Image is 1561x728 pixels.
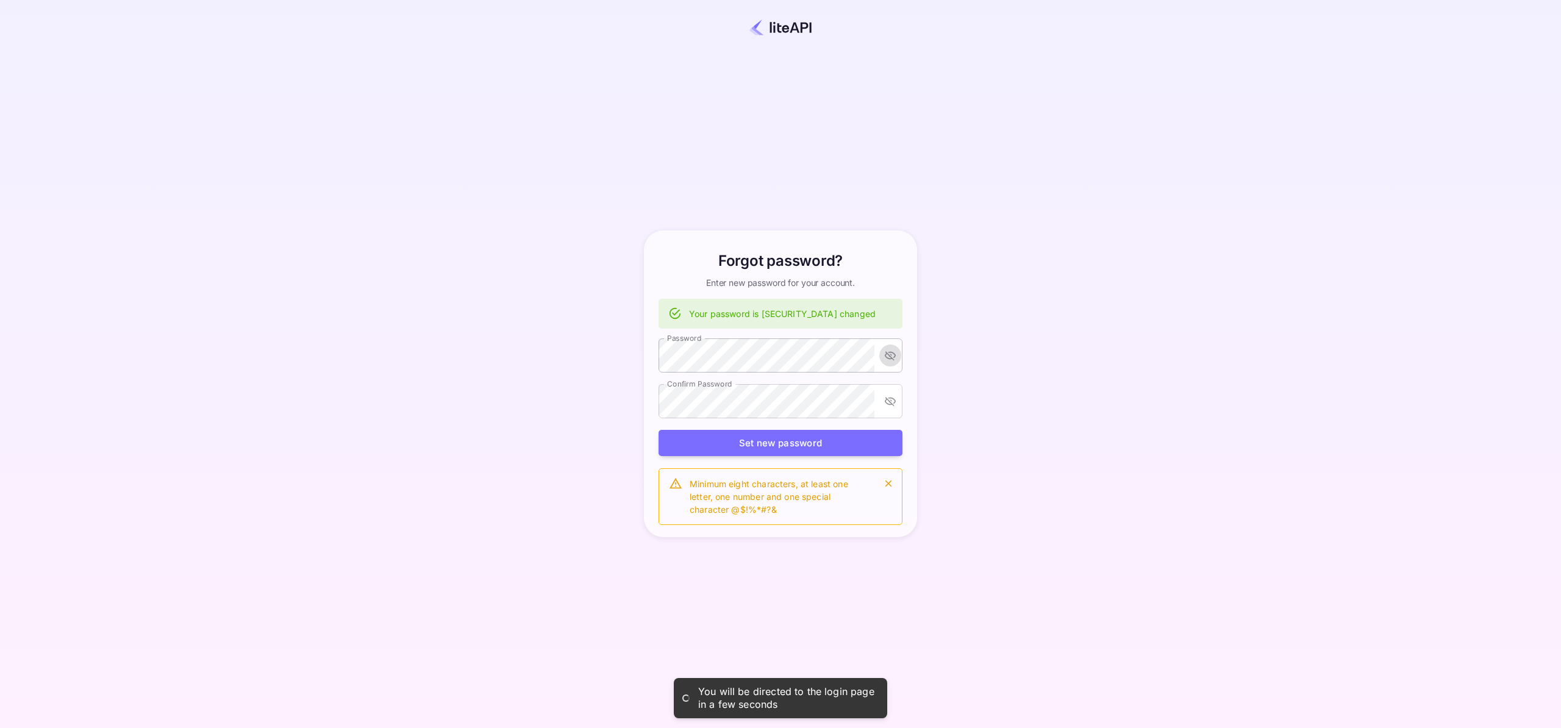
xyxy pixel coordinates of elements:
button: Set new password [659,430,902,456]
img: liteapi [748,20,813,35]
h6: Forgot password? [718,250,843,272]
label: Confirm Password [667,379,732,389]
div: Minimum eight characters, at least one letter, one number and one special character @$!%*#?& [690,473,870,521]
label: Password [667,333,701,343]
div: Your password is [SECURITY_DATA] changed [689,302,876,325]
button: toggle password visibility [879,390,901,412]
button: close [880,475,897,492]
p: Enter new password for your account. [706,277,855,289]
div: You will be directed to the login page in a few seconds [698,685,875,711]
button: toggle password visibility [879,344,901,366]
